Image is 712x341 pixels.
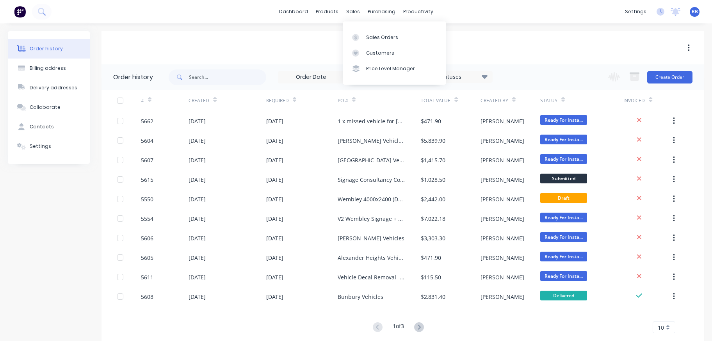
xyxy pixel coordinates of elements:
div: [DATE] [266,137,283,145]
span: Ready For Insta... [540,115,587,125]
div: Delivery addresses [30,84,77,91]
div: [PERSON_NAME] Vehicle Signage [338,137,406,145]
div: settings [621,6,650,18]
span: Ready For Insta... [540,213,587,222]
div: [PERSON_NAME] [481,293,524,301]
div: Order history [30,45,63,52]
button: Settings [8,137,90,156]
div: [PERSON_NAME] [481,137,524,145]
div: Bunbury Vehicles [338,293,383,301]
div: # [141,97,144,104]
div: $471.90 [421,254,441,262]
button: Collaborate [8,98,90,117]
span: Submitted [540,174,587,183]
div: PO # [338,97,348,104]
div: [PERSON_NAME] [481,215,524,223]
input: Order Date [278,71,344,83]
div: [DATE] [189,234,206,242]
img: Factory [14,6,26,18]
div: Invoiced [623,97,645,104]
a: dashboard [275,6,312,18]
span: Ready For Insta... [540,154,587,164]
div: $1,028.50 [421,176,445,184]
div: [DATE] [189,215,206,223]
div: [DATE] [266,215,283,223]
div: Created [189,90,266,111]
div: Total Value [421,97,450,104]
div: Created [189,97,209,104]
div: Order history [113,73,153,82]
div: 5607 [141,156,153,164]
div: 13 Statuses [427,73,492,81]
div: V2 Wembley Signage + Additionals Added [338,215,406,223]
div: Total Value [421,90,481,111]
button: Delivery addresses [8,78,90,98]
div: 5554 [141,215,153,223]
button: Contacts [8,117,90,137]
div: $115.50 [421,273,441,281]
div: [DATE] [266,234,283,242]
span: Delivered [540,291,587,300]
div: [PERSON_NAME] [481,273,524,281]
div: 5604 [141,137,153,145]
div: [PERSON_NAME] [481,156,524,164]
div: Vehicle Decal Removal - EVP [338,273,406,281]
div: productivity [399,6,437,18]
div: Price Level Manager [366,65,415,72]
div: $2,442.00 [421,195,445,203]
div: $7,022.18 [421,215,445,223]
div: [PERSON_NAME] [481,234,524,242]
div: [PERSON_NAME] [481,195,524,203]
div: Billing address [30,65,66,72]
div: [PERSON_NAME] Vehicles [338,234,404,242]
span: Ready For Insta... [540,271,587,281]
div: 5605 [141,254,153,262]
div: [PERSON_NAME] [481,117,524,125]
div: Created By [481,90,540,111]
a: Sales Orders [343,29,446,45]
div: Settings [30,143,51,150]
div: [DATE] [266,273,283,281]
div: $1,415.70 [421,156,445,164]
div: Invoiced [623,90,671,111]
button: Billing address [8,59,90,78]
span: Ready For Insta... [540,232,587,242]
div: sales [342,6,364,18]
span: RB [692,8,698,15]
div: Signage Consultancy Costs [338,176,406,184]
div: purchasing [364,6,399,18]
div: $471.90 [421,117,441,125]
div: PO # [338,90,421,111]
div: [DATE] [266,156,283,164]
div: [DATE] [189,293,206,301]
button: Order history [8,39,90,59]
div: [DATE] [189,176,206,184]
div: [DATE] [189,156,206,164]
div: [DATE] [189,117,206,125]
a: Price Level Manager [343,61,446,76]
input: Search... [189,69,266,85]
div: 5611 [141,273,153,281]
div: Status [540,90,624,111]
div: 1 of 3 [393,322,404,333]
div: 5608 [141,293,153,301]
div: Created By [481,97,508,104]
div: [DATE] [189,273,206,281]
div: products [312,6,342,18]
div: Wembley 4000x2400 (DA Approval needed) [338,195,406,203]
div: 5606 [141,234,153,242]
div: [DATE] [266,293,283,301]
span: 10 [658,323,664,332]
div: [PERSON_NAME] [481,254,524,262]
div: Alexander Heights Vehicle [338,254,406,262]
div: [DATE] [266,195,283,203]
div: [PERSON_NAME] [481,176,524,184]
div: Contacts [30,123,54,130]
div: 5662 [141,117,153,125]
div: 5550 [141,195,153,203]
span: Ready For Insta... [540,135,587,144]
button: Create Order [647,71,692,83]
div: Collaborate [30,104,61,111]
div: $3,303.30 [421,234,445,242]
div: [DATE] [266,254,283,262]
